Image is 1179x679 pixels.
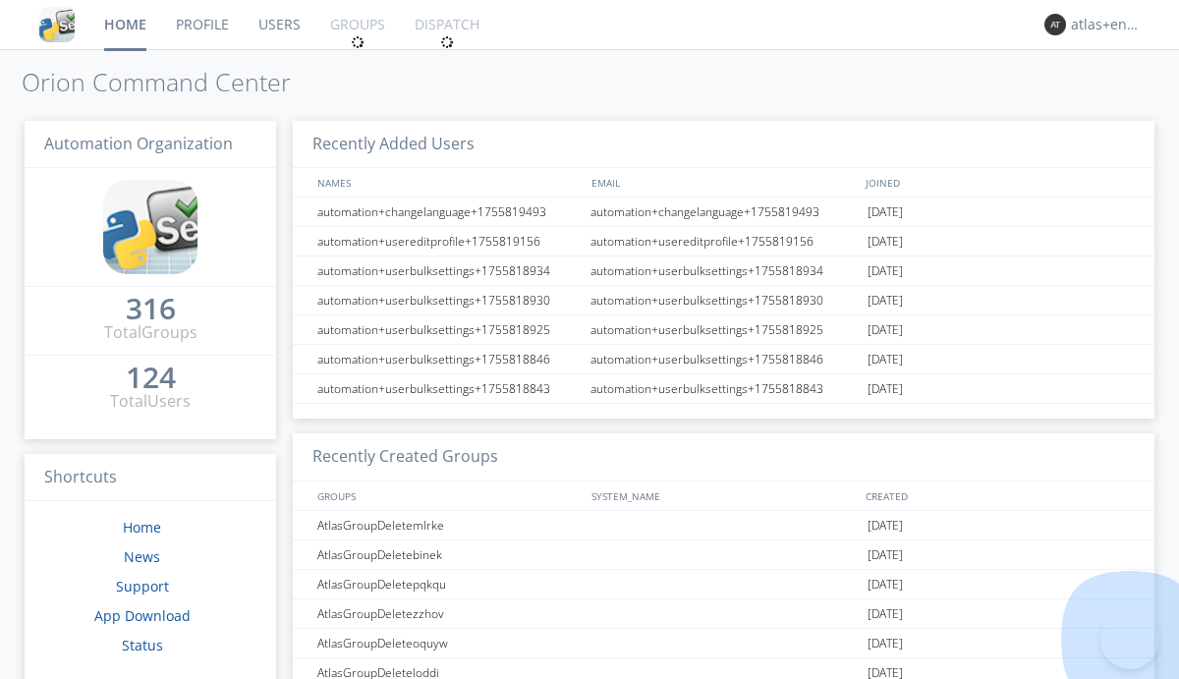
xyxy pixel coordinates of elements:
[124,547,160,566] a: News
[868,374,903,404] span: [DATE]
[1071,15,1145,34] div: atlas+english0002
[312,227,585,255] div: automation+usereditprofile+1755819156
[293,345,1154,374] a: automation+userbulksettings+1755818846automation+userbulksettings+1755818846[DATE]
[126,299,176,321] a: 316
[312,198,585,226] div: automation+changelanguage+1755819493
[39,7,75,42] img: cddb5a64eb264b2086981ab96f4c1ba7
[110,390,191,413] div: Total Users
[586,256,863,285] div: automation+userbulksettings+1755818934
[312,374,585,403] div: automation+userbulksettings+1755818843
[868,198,903,227] span: [DATE]
[1100,610,1159,669] iframe: Toggle Customer Support
[293,599,1154,629] a: AtlasGroupDeletezzhov[DATE]
[293,570,1154,599] a: AtlasGroupDeletepqkqu[DATE]
[293,256,1154,286] a: automation+userbulksettings+1755818934automation+userbulksettings+1755818934[DATE]
[868,570,903,599] span: [DATE]
[312,511,585,539] div: AtlasGroupDeletemlrke
[351,35,365,49] img: spin.svg
[312,540,585,569] div: AtlasGroupDeletebinek
[126,368,176,387] div: 124
[293,629,1154,658] a: AtlasGroupDeleteoquyw[DATE]
[312,570,585,598] div: AtlasGroupDeletepqkqu
[293,433,1154,481] h3: Recently Created Groups
[293,374,1154,404] a: automation+userbulksettings+1755818843automation+userbulksettings+1755818843[DATE]
[868,540,903,570] span: [DATE]
[440,35,454,49] img: spin.svg
[293,198,1154,227] a: automation+changelanguage+1755819493automation+changelanguage+1755819493[DATE]
[587,481,861,510] div: SYSTEM_NAME
[312,286,585,314] div: automation+userbulksettings+1755818930
[586,315,863,344] div: automation+userbulksettings+1755818925
[293,540,1154,570] a: AtlasGroupDeletebinek[DATE]
[312,629,585,657] div: AtlasGroupDeleteoquyw
[126,299,176,318] div: 316
[861,168,1136,197] div: JOINED
[312,481,582,510] div: GROUPS
[868,599,903,629] span: [DATE]
[293,121,1154,169] h3: Recently Added Users
[312,256,585,285] div: automation+userbulksettings+1755818934
[44,133,233,154] span: Automation Organization
[103,180,197,274] img: cddb5a64eb264b2086981ab96f4c1ba7
[104,321,197,344] div: Total Groups
[1044,14,1066,35] img: 373638.png
[868,629,903,658] span: [DATE]
[586,227,863,255] div: automation+usereditprofile+1755819156
[586,286,863,314] div: automation+userbulksettings+1755818930
[312,168,582,197] div: NAMES
[126,368,176,390] a: 124
[586,374,863,403] div: automation+userbulksettings+1755818843
[293,511,1154,540] a: AtlasGroupDeletemlrke[DATE]
[868,256,903,286] span: [DATE]
[868,286,903,315] span: [DATE]
[586,345,863,373] div: automation+userbulksettings+1755818846
[25,454,276,502] h3: Shortcuts
[312,345,585,373] div: automation+userbulksettings+1755818846
[293,315,1154,345] a: automation+userbulksettings+1755818925automation+userbulksettings+1755818925[DATE]
[587,168,861,197] div: EMAIL
[293,286,1154,315] a: automation+userbulksettings+1755818930automation+userbulksettings+1755818930[DATE]
[116,577,169,595] a: Support
[868,227,903,256] span: [DATE]
[586,198,863,226] div: automation+changelanguage+1755819493
[861,481,1136,510] div: CREATED
[94,606,191,625] a: App Download
[868,345,903,374] span: [DATE]
[312,599,585,628] div: AtlasGroupDeletezzhov
[122,636,163,654] a: Status
[123,518,161,537] a: Home
[868,511,903,540] span: [DATE]
[312,315,585,344] div: automation+userbulksettings+1755818925
[868,315,903,345] span: [DATE]
[293,227,1154,256] a: automation+usereditprofile+1755819156automation+usereditprofile+1755819156[DATE]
